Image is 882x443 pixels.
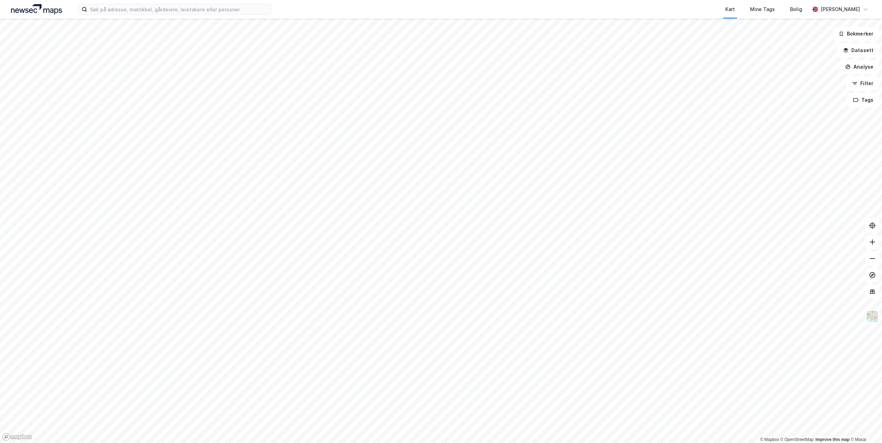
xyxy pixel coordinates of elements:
a: OpenStreetMap [780,437,814,442]
div: Kontrollprogram for chat [848,410,882,443]
button: Analyse [839,60,879,74]
button: Filter [846,77,879,90]
a: Mapbox homepage [2,433,32,441]
img: logo.a4113a55bc3d86da70a041830d287a7e.svg [11,4,62,14]
a: Mapbox [760,437,779,442]
a: Improve this map [816,437,850,442]
iframe: Chat Widget [848,410,882,443]
img: Z [866,310,879,323]
button: Tags [847,93,879,107]
div: Kart [725,5,735,13]
div: Mine Tags [750,5,775,13]
input: Søk på adresse, matrikkel, gårdeiere, leietakere eller personer [87,4,271,14]
button: Datasett [837,43,879,57]
div: [PERSON_NAME] [821,5,860,13]
button: Bokmerker [833,27,879,41]
div: Bolig [790,5,802,13]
